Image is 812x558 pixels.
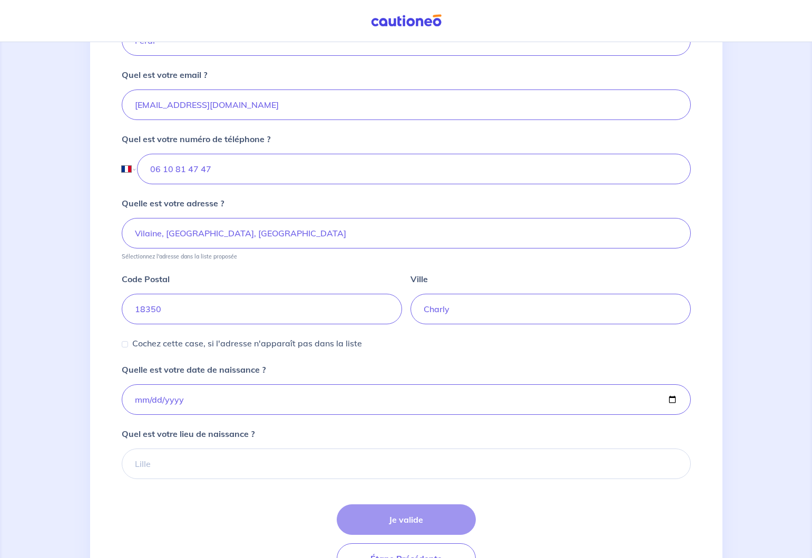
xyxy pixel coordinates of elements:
p: Quel est votre lieu de naissance ? [122,427,255,440]
input: Lille [122,449,691,479]
p: Quelle est votre date de naissance ? [122,363,266,376]
input: birthdate.placeholder [122,384,691,415]
input: duteuil@gmail.com [122,89,691,120]
p: Cochez cette case, si l'adresse n'apparaît pas dans la liste [132,337,362,350]
p: Code Postal [122,273,170,285]
p: Quelle est votre adresse ? [122,197,224,210]
img: Cautioneo [367,14,446,27]
p: Sélectionnez l'adresse dans la liste proposée [122,253,237,260]
input: Ex: 59000 [122,294,402,324]
p: Quel est votre numéro de téléphone ? [122,133,270,145]
input: 06 90 67 45 34 [137,154,690,184]
input: Ex: Lille [410,294,691,324]
p: Ville [410,273,428,285]
p: Quel est votre email ? [122,68,207,81]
